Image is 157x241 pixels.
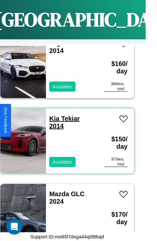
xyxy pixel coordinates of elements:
[6,219,22,235] div: Open Intercom Messenger
[30,232,104,241] p: Support ID: me65l7dxga44q0l8bqd
[52,158,72,166] p: Available
[49,40,84,54] a: Jaguar XJ8 2014
[49,190,84,205] a: Mazda GLC 2024
[3,107,8,133] div: Give Feedback
[105,54,128,82] h3: $ 160 / day
[52,82,72,91] p: Available
[105,157,128,167] div: $ 750 est. total
[105,204,128,232] h3: $ 170 / day
[105,129,128,157] h3: $ 150 / day
[105,82,128,92] div: $ 800 est. total
[49,115,80,130] a: Kia Tekiar 2014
